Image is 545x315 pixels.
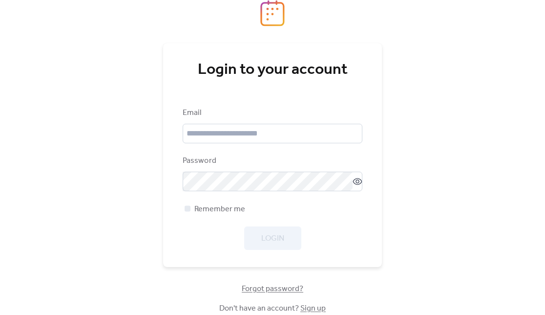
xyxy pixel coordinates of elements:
span: Don't have an account? [219,303,326,315]
span: Forgot password? [242,283,303,295]
div: Password [183,155,360,167]
div: Login to your account [183,60,362,80]
div: Email [183,107,360,119]
a: Forgot password? [242,286,303,292]
span: Remember me [194,203,245,215]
